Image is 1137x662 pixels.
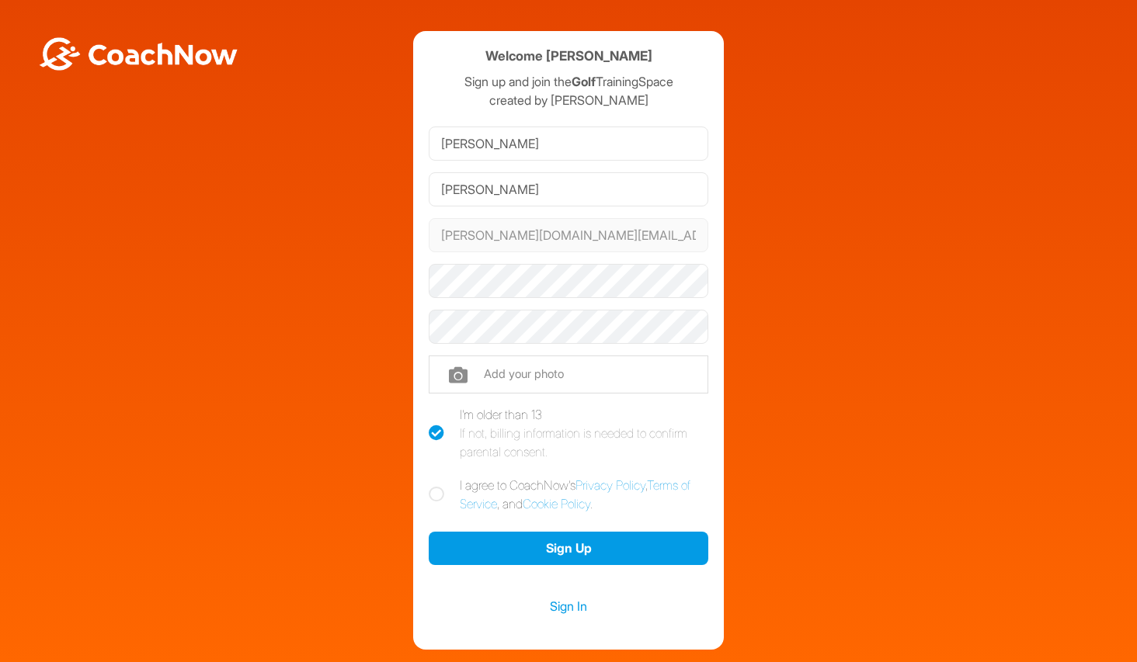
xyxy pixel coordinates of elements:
h4: Welcome [PERSON_NAME] [485,47,652,66]
input: Email [429,218,708,252]
input: First Name [429,127,708,161]
a: Sign In [429,596,708,616]
p: created by [PERSON_NAME] [429,91,708,109]
a: Privacy Policy [575,477,645,493]
input: Last Name [429,172,708,206]
img: BwLJSsUCoWCh5upNqxVrqldRgqLPVwmV24tXu5FoVAoFEpwwqQ3VIfuoInZCoVCoTD4vwADAC3ZFMkVEQFDAAAAAElFTkSuQmCC [37,37,239,71]
label: I agree to CoachNow's , , and . [429,476,708,513]
p: Sign up and join the TrainingSpace [429,72,708,91]
div: I'm older than 13 [460,405,708,461]
button: Sign Up [429,532,708,565]
a: Cookie Policy [523,496,590,511]
strong: Golf [572,74,596,89]
a: Terms of Service [460,477,690,511]
div: If not, billing information is needed to confirm parental consent. [460,424,708,461]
